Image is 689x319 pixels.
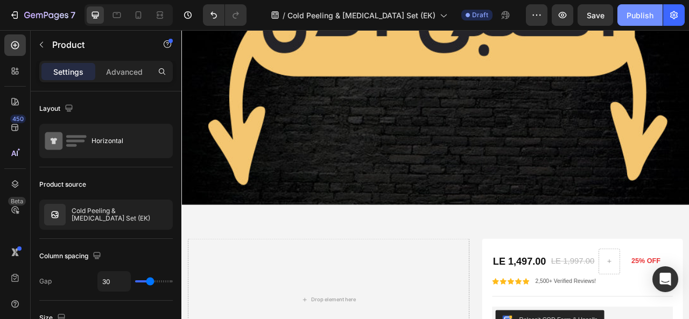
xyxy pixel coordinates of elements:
div: Publish [627,10,653,21]
button: Save [578,4,613,26]
span: Draft [472,10,488,20]
span: Cold Peeling & [MEDICAL_DATA] Set (EK) [287,10,435,21]
p: 7 [71,9,75,22]
div: Product source [39,180,86,189]
div: Layout [39,102,75,116]
div: Horizontal [92,129,157,153]
div: Column spacing [39,249,103,264]
div: LE 1,497.00 [395,285,465,303]
span: / [283,10,285,21]
p: Product [52,38,144,51]
div: Open Intercom Messenger [652,266,678,292]
img: no image transparent [44,204,66,225]
div: LE 1,997.00 [469,286,526,302]
span: Save [587,11,604,20]
button: 7 [4,4,80,26]
iframe: Design area [181,30,689,319]
input: Auto [98,272,130,291]
div: Undo/Redo [203,4,247,26]
div: Gap [39,277,52,286]
button: Publish [617,4,663,26]
div: 450 [10,115,26,123]
p: Settings [53,66,83,77]
p: Advanced [106,66,143,77]
p: Cold Peeling & [MEDICAL_DATA] Set (EK) [72,207,168,222]
div: Beta [8,197,26,205]
p: 25% OFF [563,288,609,300]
